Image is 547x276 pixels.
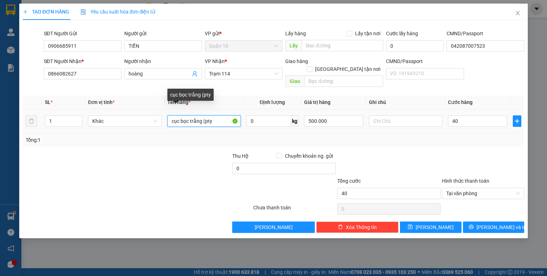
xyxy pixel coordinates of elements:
[232,153,249,159] span: Thu Hộ
[232,222,314,233] button: [PERSON_NAME]
[285,58,308,64] span: Giao hàng
[124,57,202,65] div: Người nhận
[304,115,363,127] input: 0
[92,116,157,126] span: Khác
[205,30,282,37] div: VP gửi
[366,95,445,109] th: Ghi chú
[167,89,214,101] div: cục bọc trắng (pty
[442,178,489,184] label: Hình thức thanh toán
[167,115,241,127] input: VD: Bàn, Ghế
[285,75,304,87] span: Giao
[337,178,361,184] span: Tổng cước
[23,9,28,14] span: plus
[302,40,383,51] input: Dọc đường
[80,9,86,15] img: icon
[408,224,413,230] span: save
[386,57,464,65] div: CMND/Passport
[124,30,202,37] div: Người gửi
[26,115,37,127] button: delete
[463,222,525,233] button: printer[PERSON_NAME] và In
[88,99,115,105] span: Đơn vị tính
[255,223,293,231] span: [PERSON_NAME]
[285,31,306,36] span: Lấy hàng
[285,40,302,51] span: Lấy
[23,9,69,15] span: TẠO ĐƠN HÀNG
[338,224,343,230] span: delete
[369,115,442,127] input: Ghi Chú
[515,10,521,16] span: close
[352,30,383,37] span: Lấy tận nơi
[316,222,398,233] button: deleteXóa Thông tin
[386,40,444,52] input: Cước lấy hàng
[45,99,51,105] span: SL
[508,4,528,24] button: Close
[400,222,462,233] button: save[PERSON_NAME]
[346,223,377,231] span: Xóa Thông tin
[446,188,520,199] span: Tại văn phòng
[476,223,526,231] span: [PERSON_NAME] và In
[209,41,278,51] span: Quận 10
[209,68,278,79] span: Trạm 114
[192,71,198,77] span: user-add
[282,152,336,160] span: Chuyển khoản ng. gửi
[291,115,298,127] span: kg
[469,224,474,230] span: printer
[44,57,121,65] div: SĐT Người Nhận
[205,58,225,64] span: VP Nhận
[304,75,383,87] input: Dọc đường
[448,99,473,105] span: Cước hàng
[304,99,330,105] span: Giá trị hàng
[80,9,156,15] span: Yêu cầu xuất hóa đơn điện tử
[312,65,383,73] span: [GEOGRAPHIC_DATA] tận nơi
[44,30,121,37] div: SĐT Người Gửi
[447,30,524,37] div: CMND/Passport
[26,136,212,144] div: Tổng: 1
[252,204,336,216] div: Chưa thanh toán
[416,223,454,231] span: [PERSON_NAME]
[386,31,418,36] label: Cước lấy hàng
[260,99,285,105] span: Định lượng
[513,118,521,124] span: plus
[513,115,521,127] button: plus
